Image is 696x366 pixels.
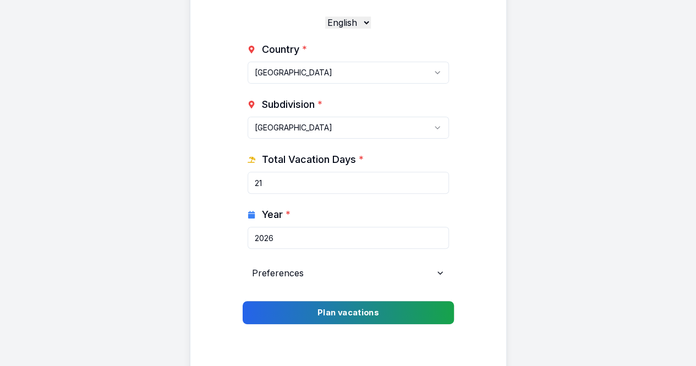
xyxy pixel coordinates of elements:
span: Country [262,42,307,57]
span: Subdivision [262,97,322,112]
span: Year [262,207,291,222]
span: Preferences [252,266,304,280]
span: Total Vacation Days [262,152,364,167]
button: Plan vacations [242,301,453,324]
